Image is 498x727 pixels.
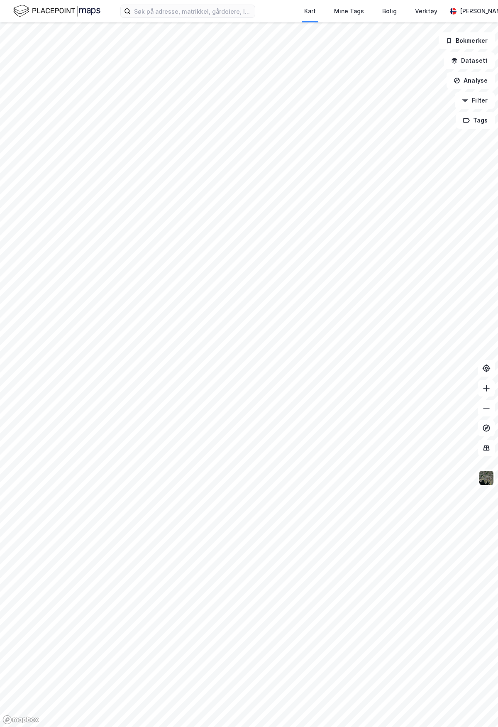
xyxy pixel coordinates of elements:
[456,687,498,727] div: Kontrollprogram for chat
[131,5,255,17] input: Søk på adresse, matrikkel, gårdeiere, leietakere eller personer
[415,6,437,16] div: Verktøy
[304,6,316,16] div: Kart
[456,687,498,727] iframe: Chat Widget
[334,6,364,16] div: Mine Tags
[13,4,100,18] img: logo.f888ab2527a4732fd821a326f86c7f29.svg
[382,6,397,16] div: Bolig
